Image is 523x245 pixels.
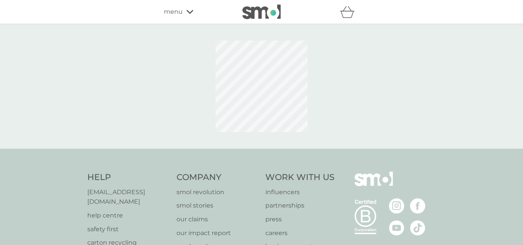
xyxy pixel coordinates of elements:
a: smol revolution [177,187,258,197]
a: press [265,214,335,224]
a: our claims [177,214,258,224]
span: menu [164,7,183,17]
a: smol stories [177,201,258,211]
a: help centre [87,211,169,221]
h4: Work With Us [265,172,335,183]
div: basket [340,4,359,19]
img: visit the smol Youtube page [389,220,404,235]
a: our impact report [177,228,258,238]
a: safety first [87,224,169,234]
a: influencers [265,187,335,197]
a: careers [265,228,335,238]
img: visit the smol Instagram page [389,198,404,214]
a: [EMAIL_ADDRESS][DOMAIN_NAME] [87,187,169,207]
img: visit the smol Tiktok page [410,220,425,235]
img: visit the smol Facebook page [410,198,425,214]
h4: Help [87,172,169,183]
img: smol [355,172,393,198]
img: smol [242,5,281,19]
a: partnerships [265,201,335,211]
h4: Company [177,172,258,183]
